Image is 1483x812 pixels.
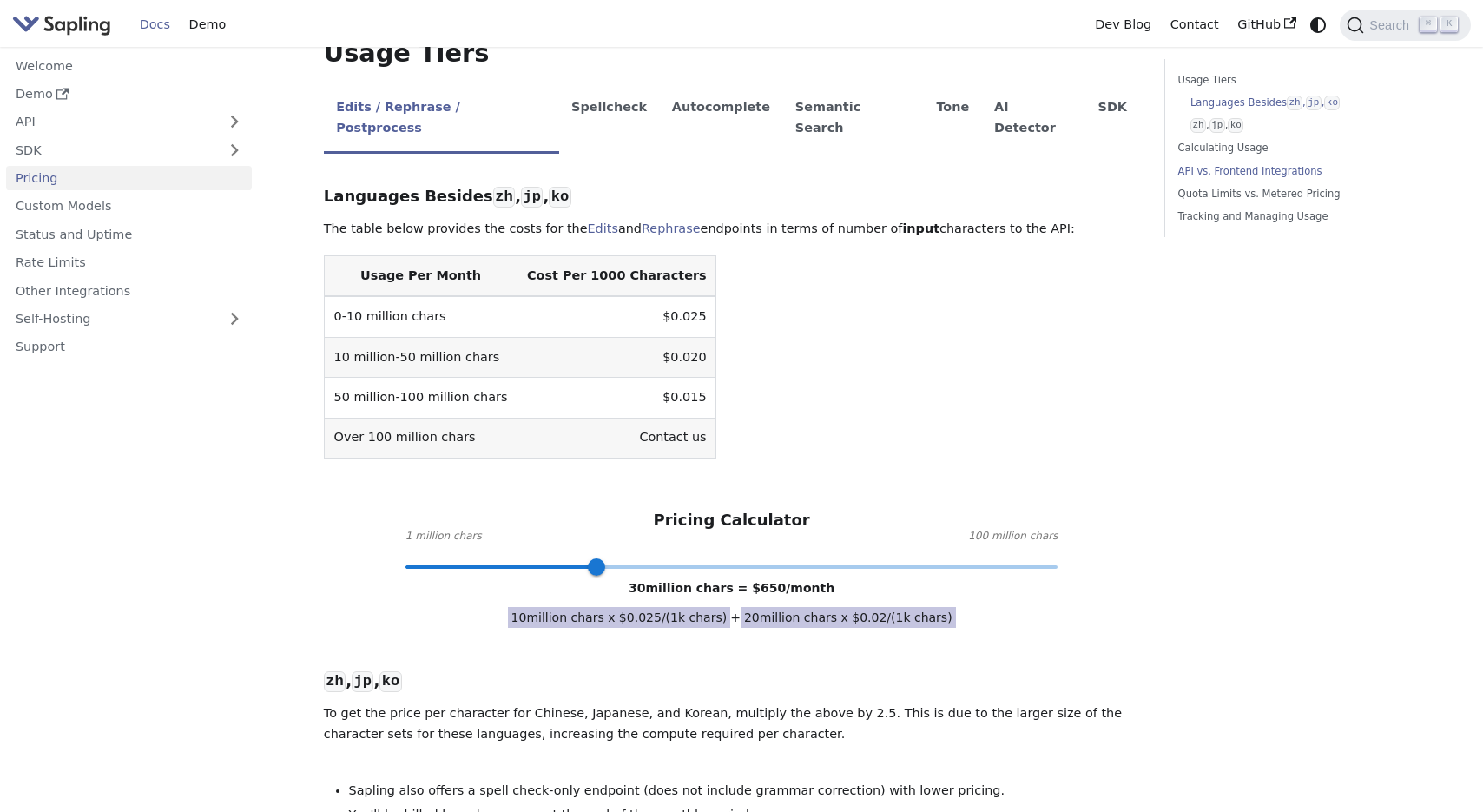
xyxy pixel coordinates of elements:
[517,337,716,377] td: $0.020
[6,250,252,275] a: Rate Limits
[324,378,517,418] td: 50 million-100 million chars
[1324,96,1340,110] code: ko
[642,221,701,235] a: Rephrase
[1161,11,1229,38] a: Contact
[1085,85,1139,154] li: SDK
[1228,118,1243,133] code: ko
[324,671,1140,691] h3: , ,
[1287,96,1302,110] code: zh
[968,528,1058,545] span: 100 million chars
[521,187,543,208] code: jp
[217,109,252,135] button: Expand sidebar category 'API'
[6,82,252,107] a: Demo
[1420,17,1437,32] kbd: ⌘
[217,137,252,162] button: Expand sidebar category 'SDK'
[549,187,570,208] code: ko
[1306,12,1331,37] button: Switch between dark and light mode (currently system mode)
[902,221,939,235] strong: input
[559,85,660,154] li: Spellcheck
[730,611,741,624] span: +
[588,221,618,235] a: Edits
[6,221,252,247] a: Status and Uptime
[517,296,716,337] td: $0.025
[130,11,180,38] a: Docs
[517,418,716,458] td: Contact us
[1190,118,1206,133] code: zh
[1178,72,1414,89] a: Usage Tiers
[629,581,834,595] span: 30 million chars = $ 650 /month
[741,607,956,628] span: 20 million chars x $ 0.02 /(1k chars)
[405,528,482,545] span: 1 million chars
[6,278,252,303] a: Other Integrations
[352,671,373,692] code: jp
[349,781,1140,802] li: Sapling also offers a spell check-only endpoint (does not include grammar correction) with lower ...
[324,671,346,692] code: zh
[924,85,982,154] li: Tone
[324,296,517,337] td: 0-10 million chars
[6,137,217,162] a: SDK
[508,607,731,628] span: 10 million chars x $ 0.025 /(1k chars)
[324,187,1140,207] h3: Languages Besides , ,
[324,418,517,458] td: Over 100 million chars
[12,12,117,37] a: Sapling.ai
[782,85,924,154] li: Semantic Search
[6,194,252,219] a: Custom Models
[6,307,252,332] a: Self-Hosting
[180,11,235,38] a: Demo
[324,85,559,154] li: Edits / Rephrase / Postprocess
[1228,11,1305,38] a: GitHub
[1190,95,1407,111] a: Languages Besideszh,jp,ko
[1178,186,1414,202] a: Quota Limits vs. Metered Pricing
[653,511,809,531] h3: Pricing Calculator
[659,85,782,154] li: Autocomplete
[1178,208,1414,225] a: Tracking and Managing Usage
[324,337,517,377] td: 10 million-50 million chars
[1178,140,1414,156] a: Calculating Usage
[1340,10,1470,41] button: Search (Command+K)
[517,256,716,297] th: Cost Per 1000 Characters
[6,166,252,191] a: Pricing
[1178,163,1414,180] a: API vs. Frontend Integrations
[324,219,1140,240] p: The table below provides the costs for the and endpoints in terms of number of characters to the ...
[982,85,1086,154] li: AI Detector
[1190,117,1407,134] a: zh,jp,ko
[12,12,111,37] img: Sapling.ai
[1085,11,1160,38] a: Dev Blog
[1306,96,1322,110] code: jp
[1440,17,1458,32] kbd: K
[517,378,716,418] td: $0.015
[1209,118,1225,133] code: jp
[6,53,252,78] a: Welcome
[6,334,252,360] a: Support
[1364,18,1420,32] span: Search
[324,38,1140,69] h2: Usage Tiers
[379,671,401,692] code: ko
[324,256,517,297] th: Usage Per Month
[6,109,217,135] a: API
[493,187,515,208] code: zh
[324,703,1140,745] p: To get the price per character for Chinese, Japanese, and Korean, multiply the above by 2.5. This...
